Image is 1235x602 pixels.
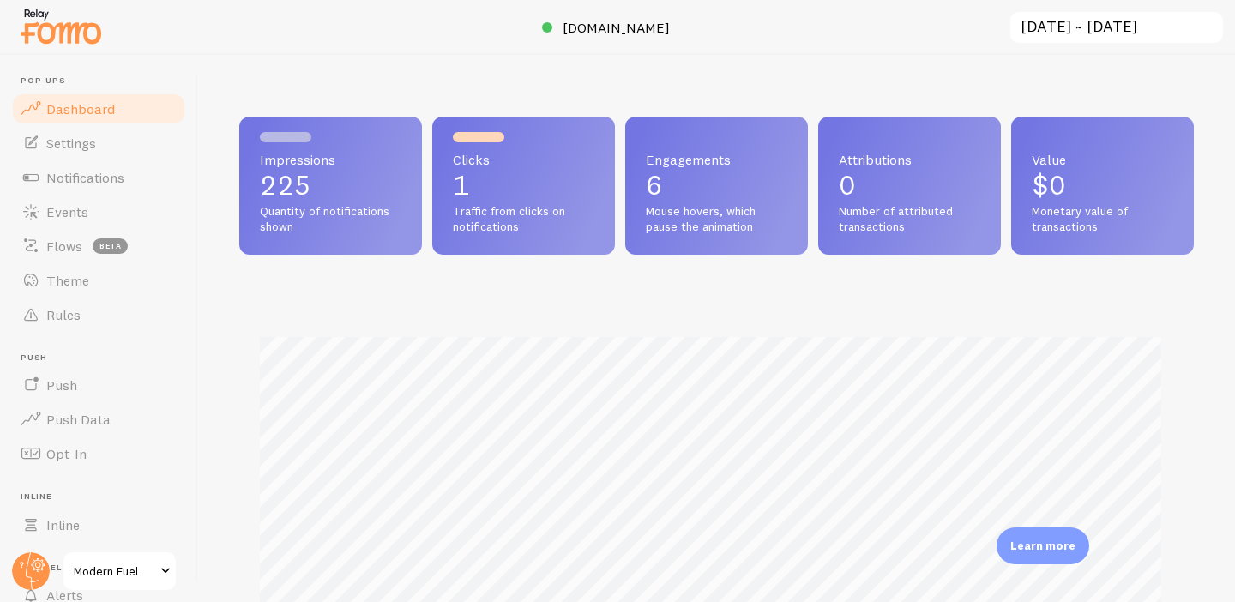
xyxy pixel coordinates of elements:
[10,368,187,402] a: Push
[46,203,88,220] span: Events
[10,229,187,263] a: Flows beta
[839,153,980,166] span: Attributions
[46,238,82,255] span: Flows
[453,172,594,199] p: 1
[21,75,187,87] span: Pop-ups
[1032,168,1066,202] span: $0
[646,204,787,234] span: Mouse hovers, which pause the animation
[18,4,104,48] img: fomo-relay-logo-orange.svg
[997,527,1089,564] div: Learn more
[10,126,187,160] a: Settings
[10,263,187,298] a: Theme
[1032,153,1173,166] span: Value
[839,172,980,199] p: 0
[46,411,111,428] span: Push Data
[46,306,81,323] span: Rules
[453,204,594,234] span: Traffic from clicks on notifications
[21,352,187,364] span: Push
[260,204,401,234] span: Quantity of notifications shown
[46,169,124,186] span: Notifications
[646,153,787,166] span: Engagements
[260,172,401,199] p: 225
[46,445,87,462] span: Opt-In
[453,153,594,166] span: Clicks
[74,561,155,581] span: Modern Fuel
[646,172,787,199] p: 6
[10,508,187,542] a: Inline
[46,272,89,289] span: Theme
[1032,204,1173,234] span: Monetary value of transactions
[46,376,77,394] span: Push
[46,516,80,533] span: Inline
[260,153,401,166] span: Impressions
[10,436,187,471] a: Opt-In
[10,298,187,332] a: Rules
[21,491,187,503] span: Inline
[46,100,115,117] span: Dashboard
[10,402,187,436] a: Push Data
[62,551,178,592] a: Modern Fuel
[839,204,980,234] span: Number of attributed transactions
[1010,538,1075,554] p: Learn more
[10,92,187,126] a: Dashboard
[93,238,128,254] span: beta
[10,195,187,229] a: Events
[10,160,187,195] a: Notifications
[46,135,96,152] span: Settings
